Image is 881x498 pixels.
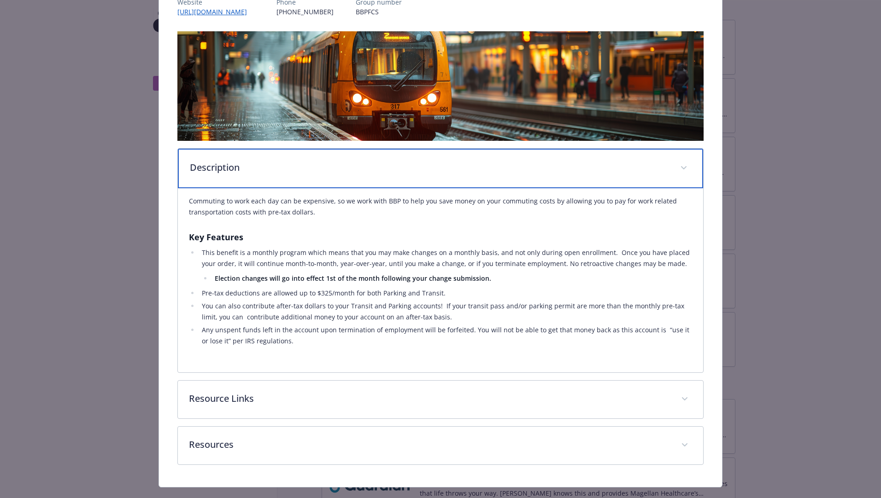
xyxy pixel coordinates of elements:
[276,7,334,17] p: [PHONE_NUMBER]
[177,31,704,141] img: banner
[199,288,692,299] li: Pre-tax deductions are allowed up to $325/month for both Parking and Transit. ​
[215,274,491,283] strong: Election changes will go into effect 1st of the month following your change submission.
[177,7,254,16] a: [URL][DOMAIN_NAME]
[189,196,692,218] p: Commuting to work each day can be expensive, so we work with BBP to help you save money on your c...
[199,247,692,284] li: This benefit is a monthly program which means that you may make changes on a monthly basis, and n...
[178,381,703,418] div: Resource Links
[178,427,703,464] div: Resources
[189,438,670,452] p: Resources
[199,301,692,323] li: ​You can also contribute after-tax dollars to your Transit and Parking accounts! If your transit ...
[178,149,703,188] div: Description
[189,232,243,243] strong: Key Features​
[190,161,669,174] p: Description
[199,324,692,347] li: Any unspent funds left in the account upon termination of employment will be forfeited. You will ...
[189,392,670,405] p: Resource Links
[178,188,703,372] div: Description
[356,7,402,17] p: BBPFCS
